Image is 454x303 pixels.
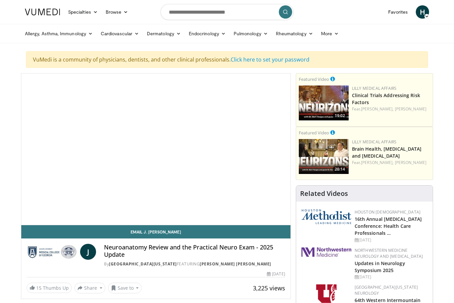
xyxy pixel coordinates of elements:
span: 15 [36,285,42,291]
a: [PERSON_NAME] [395,160,426,165]
small: Featured Video [299,130,329,136]
button: Share [74,283,105,293]
a: Click here to set your password [231,56,309,63]
h4: Related Videos [300,190,348,198]
div: [DATE] [355,274,427,280]
a: Houston [DEMOGRAPHIC_DATA] [355,209,420,215]
a: Allergy, Asthma, Immunology [21,27,97,40]
img: Medical College of Georgia - Augusta University [27,244,77,260]
a: Endocrinology [185,27,230,40]
a: Specialties [64,5,102,19]
a: Cardiovascular [97,27,143,40]
div: By FEATURING [104,261,285,267]
a: J [80,244,96,260]
a: Email J. [PERSON_NAME] [21,225,290,238]
small: Featured Video [299,76,329,82]
video-js: Video Player [21,74,290,225]
a: [PERSON_NAME] [395,106,426,112]
a: 19:02 [299,85,349,120]
div: Feat. [352,106,430,112]
a: 15 Thumbs Up [27,283,72,293]
div: Feat. [352,160,430,166]
img: 5e4488cc-e109-4a4e-9fd9-73bb9237ee91.png.150x105_q85_autocrop_double_scale_upscale_version-0.2.png [301,209,351,224]
div: [DATE] [267,271,285,277]
img: 2a462fb6-9365-492a-ac79-3166a6f924d8.png.150x105_q85_autocrop_double_scale_upscale_version-0.2.jpg [301,247,351,257]
a: Lilly Medical Affairs [352,85,397,91]
a: [PERSON_NAME], [361,160,394,165]
a: 16th Annual [MEDICAL_DATA] Conference: Health Care Professionals … [355,216,422,236]
img: ca157f26-4c4a-49fd-8611-8e91f7be245d.png.150x105_q85_crop-smart_upscale.jpg [299,139,349,174]
a: Browse [102,5,132,19]
h4: Neuroanatomy Review and the Practical Neuro Exam - 2025 Update [104,244,285,258]
a: Brain Health, [MEDICAL_DATA] and [MEDICAL_DATA] [352,146,422,159]
img: 1541e73f-d457-4c7d-a135-57e066998777.png.150x105_q85_crop-smart_upscale.jpg [299,85,349,120]
a: More [317,27,343,40]
input: Search topics, interventions [161,4,293,20]
a: Pulmonology [230,27,272,40]
a: 20:14 [299,139,349,174]
a: Lilly Medical Affairs [352,139,397,145]
img: VuMedi Logo [25,9,60,15]
button: Save to [108,283,142,293]
span: 19:02 [333,113,347,119]
a: Favorites [384,5,412,19]
div: VuMedi is a community of physicians, dentists, and other clinical professionals. [26,51,428,68]
a: [GEOGRAPHIC_DATA][US_STATE] [109,261,177,267]
a: Updates in Neurology Symposium 2025 [355,260,405,273]
a: Northwestern Medicine Neurology and [MEDICAL_DATA] [355,247,423,259]
a: [PERSON_NAME], [361,106,394,112]
a: Dermatology [143,27,185,40]
a: H [416,5,429,19]
span: 3,225 views [253,284,285,292]
a: Rheumatology [272,27,317,40]
div: [DATE] [355,237,427,243]
a: [PERSON_NAME] [PERSON_NAME] [200,261,271,267]
span: 20:14 [333,166,347,172]
a: [GEOGRAPHIC_DATA][US_STATE] Neurology [355,284,418,296]
a: Clinical Trials Addressing Risk Factors [352,92,420,105]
